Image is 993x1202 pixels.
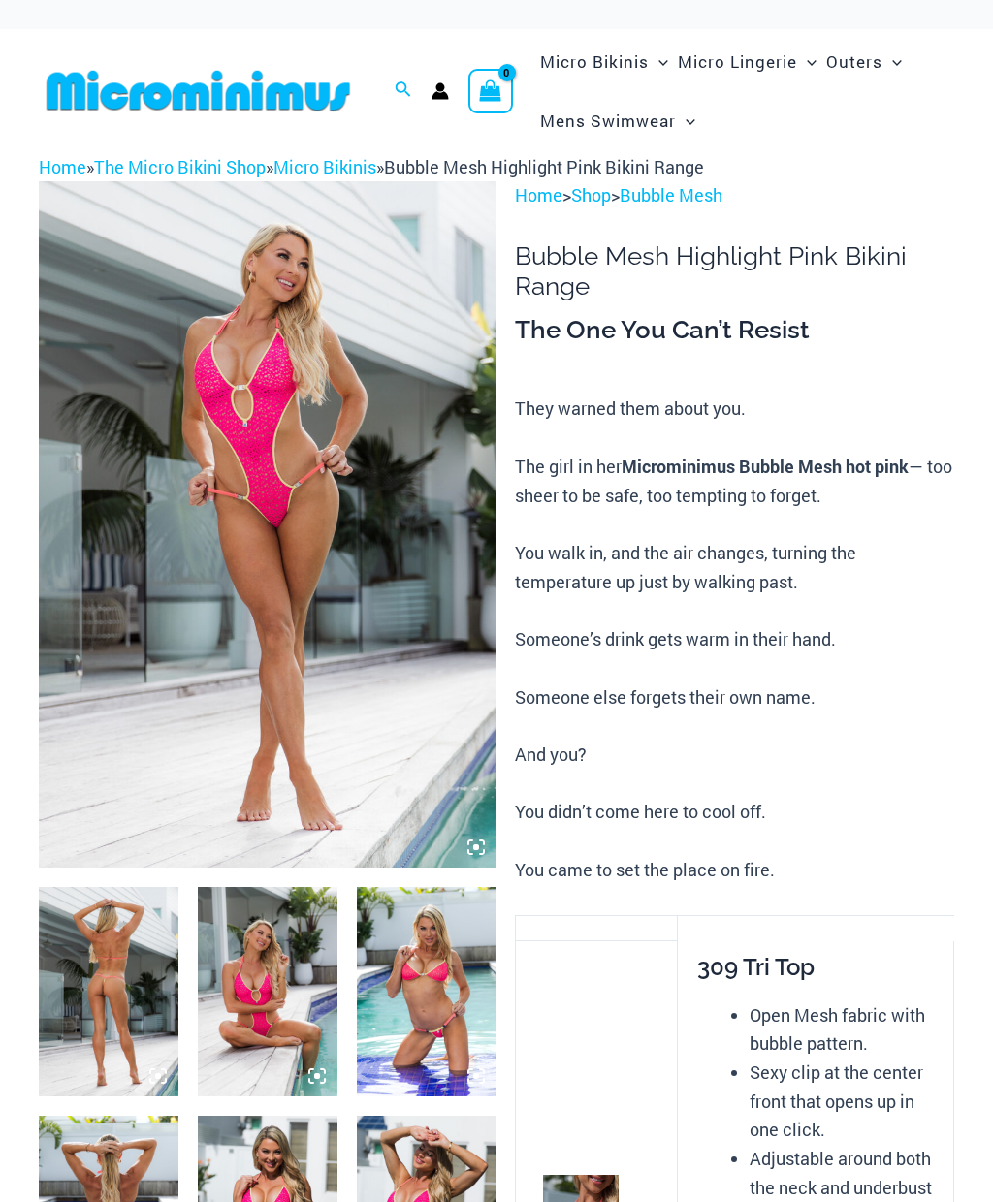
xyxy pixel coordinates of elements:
[673,32,821,91] a: Micro LingerieMenu ToggleMenu Toggle
[39,155,704,178] span: » » »
[39,69,358,112] img: MM SHOP LOGO FLAT
[622,455,909,478] b: Microminimus Bubble Mesh hot pink
[515,314,954,347] h3: The One You Can’t Resist
[39,181,496,868] img: Bubble Mesh Highlight Pink 819 One Piece
[273,155,376,178] a: Micro Bikinis
[797,37,817,86] span: Menu Toggle
[620,183,722,206] a: Bubble Mesh
[39,887,178,1096] img: Bubble Mesh Highlight Pink 819 One Piece
[94,155,266,178] a: The Micro Bikini Shop
[532,29,954,153] nav: Site Navigation
[678,37,797,86] span: Micro Lingerie
[515,241,954,301] h1: Bubble Mesh Highlight Pink Bikini Range
[882,37,902,86] span: Menu Toggle
[697,953,815,981] span: 309 Tri Top
[540,96,676,145] span: Mens Swimwear
[39,155,86,178] a: Home
[384,155,704,178] span: Bubble Mesh Highlight Pink Bikini Range
[515,395,954,884] p: They warned them about you. The girl in her — too sheer to be safe, too tempting to forget. You w...
[821,32,907,91] a: OutersMenu ToggleMenu Toggle
[357,887,496,1096] img: Bubble Mesh Highlight Pink 323 Top 421 Micro
[535,32,673,91] a: Micro BikinisMenu ToggleMenu Toggle
[535,91,700,150] a: Mens SwimwearMenu ToggleMenu Toggle
[515,183,562,206] a: Home
[432,82,449,100] a: Account icon link
[515,181,954,210] p: > >
[540,37,649,86] span: Micro Bikinis
[649,37,668,86] span: Menu Toggle
[750,1001,936,1059] li: Open Mesh fabric with bubble pattern.
[198,887,337,1096] img: Bubble Mesh Highlight Pink 819 One Piece
[676,96,695,145] span: Menu Toggle
[395,79,412,104] a: Search icon link
[826,37,882,86] span: Outers
[571,183,611,206] a: Shop
[750,1059,936,1145] li: Sexy clip at the center front that opens up in one click.
[468,69,513,113] a: View Shopping Cart, empty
